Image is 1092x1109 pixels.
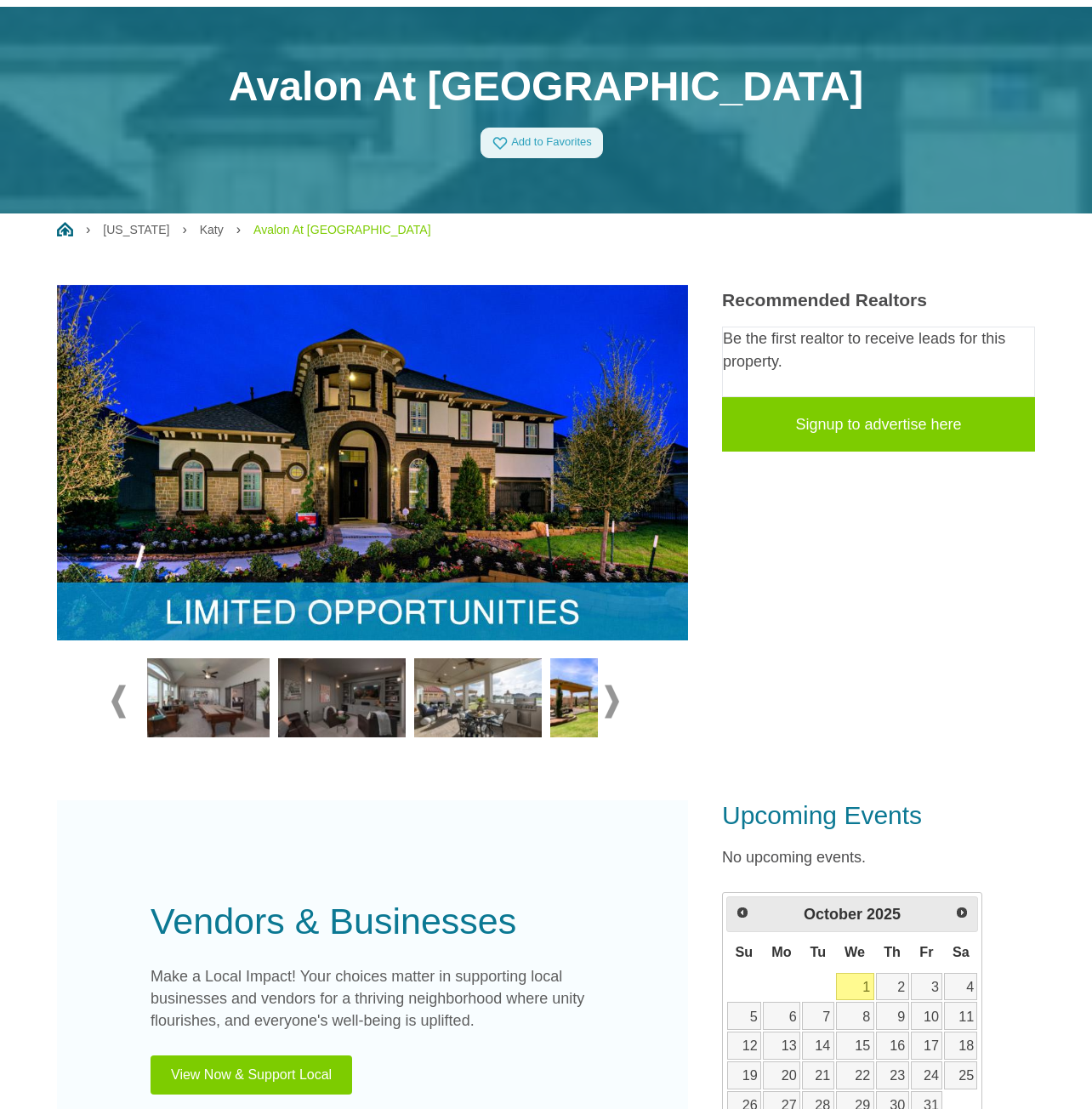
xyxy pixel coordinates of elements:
span: Monday [771,944,791,959]
a: 21 [802,1061,834,1089]
p: Make a Local Impact! Your choices matter in supporting local businesses and vendors for a thrivin... [151,966,594,1032]
a: 9 [876,1002,909,1030]
a: 1 [836,973,874,1001]
span: Saturday [953,944,970,959]
a: 15 [836,1032,874,1060]
span: Thursday [884,944,901,959]
span: Prev [736,906,749,919]
a: 25 [944,1061,977,1089]
a: 18 [944,1032,977,1060]
span: Next [955,906,969,919]
h3: Recommended Realtors [722,289,1035,310]
a: 13 [763,1032,800,1060]
button: View Now & Support Local [151,1055,352,1095]
a: 7 [802,1002,834,1030]
a: Prev [729,899,756,926]
a: Add to Favorites [481,128,603,158]
a: [US_STATE] [103,223,169,236]
a: Next [948,899,975,926]
h1: Avalon At [GEOGRAPHIC_DATA] [57,62,1035,111]
a: 20 [763,1061,800,1089]
a: Avalon At [GEOGRAPHIC_DATA] [253,223,431,236]
a: 6 [763,1002,800,1030]
a: 17 [911,1032,943,1060]
a: 3 [911,973,943,1001]
a: 5 [727,1002,761,1030]
a: 11 [944,1002,977,1030]
a: 2 [876,973,909,1001]
span: October [804,906,862,923]
a: 10 [911,1002,943,1030]
a: 22 [836,1061,874,1089]
span: 2025 [867,906,901,923]
div: Vendors & Businesses [151,894,594,949]
a: Katy [200,223,224,236]
span: Sunday [735,944,753,959]
a: 12 [727,1032,761,1060]
a: 19 [727,1061,761,1089]
h3: Upcoming Events [722,800,1035,831]
a: 8 [836,1002,874,1030]
a: 23 [876,1061,909,1089]
p: Be the first realtor to receive leads for this property. [723,327,1034,373]
span: Wednesday [845,944,865,959]
span: Tuesday [810,944,827,959]
a: 4 [944,973,977,1001]
span: Add to Favorites [511,136,592,149]
a: 24 [911,1061,943,1089]
span: Friday [919,944,933,959]
a: 16 [876,1032,909,1060]
a: Signup to advertise here [722,397,1035,452]
p: No upcoming events. [722,846,1035,869]
a: 14 [802,1032,834,1060]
